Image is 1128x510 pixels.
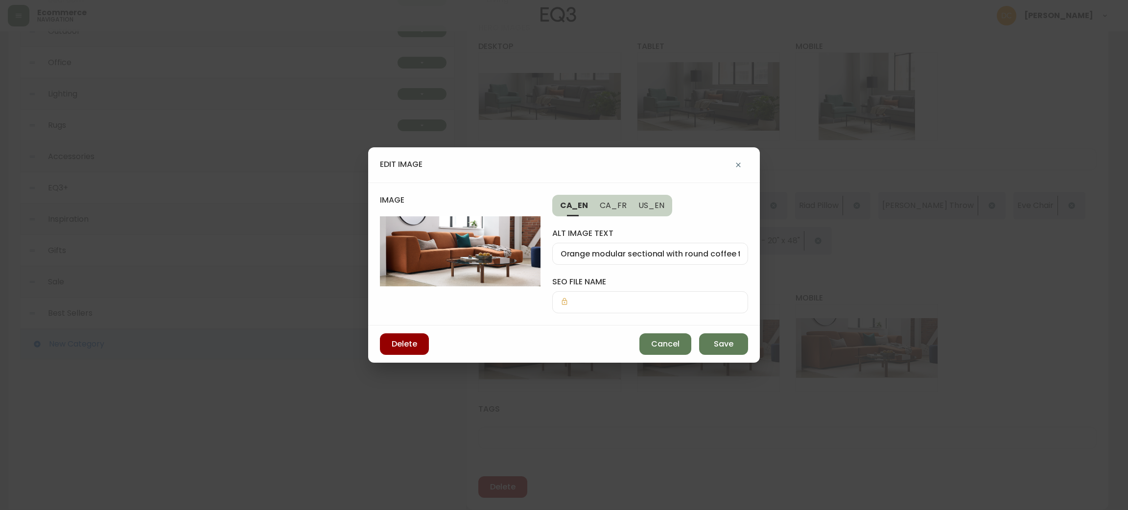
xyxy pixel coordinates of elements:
[380,216,540,287] img: ORIGINAL.png
[714,339,733,349] span: Save
[380,195,540,216] h4: image
[552,277,748,287] label: seo file name
[380,333,429,355] button: Delete
[638,200,664,210] span: US_EN
[699,333,748,355] button: Save
[639,333,691,355] button: Cancel
[560,200,588,210] span: CA_EN
[380,159,423,170] h4: edit image
[651,339,680,349] span: Cancel
[392,339,417,349] span: Delete
[552,228,748,239] label: alt image text
[600,200,627,210] span: CA_FR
